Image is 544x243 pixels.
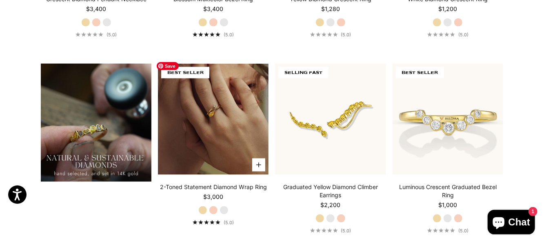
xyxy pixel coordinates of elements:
sale-price: $3,000 [203,193,223,201]
sale-price: $3,400 [203,5,223,13]
span: (5.0) [107,32,117,38]
sale-price: $1,000 [438,201,457,209]
span: Save [157,62,179,70]
a: 5.0 out of 5.0 stars(5.0) [193,220,234,225]
div: 5.0 out of 5.0 stars [75,32,103,37]
span: (5.0) [458,228,469,234]
a: 5.0 out of 5.0 stars(5.0) [310,32,351,38]
a: 5.0 out of 5.0 stars(5.0) [427,32,469,38]
span: (5.0) [224,220,234,225]
span: (5.0) [341,32,351,38]
div: 5.0 out of 5.0 stars [193,220,220,225]
a: Luminous Crescent Graduated Bezel Ring [393,183,503,199]
div: 5.0 out of 5.0 stars [310,32,338,37]
a: 5.0 out of 5.0 stars(5.0) [193,32,234,38]
a: 5.0 out of 5.0 stars(5.0) [427,228,469,234]
a: 5.0 out of 5.0 stars(5.0) [310,228,351,234]
img: #YellowGold [393,64,503,174]
span: SELLING FAST [278,67,329,78]
sale-price: $2,200 [321,201,341,209]
span: BEST SELLER [396,67,444,78]
a: 5.0 out of 5.0 stars(5.0) [75,32,117,38]
img: #YellowGold #WhiteGold #RoseGold [158,64,269,174]
div: 5.0 out of 5.0 stars [193,32,220,37]
span: (5.0) [458,32,469,38]
sale-price: $1,280 [321,5,340,13]
div: 5.0 out of 5.0 stars [427,228,455,233]
sale-price: $3,400 [86,5,106,13]
sale-price: $1,200 [438,5,457,13]
span: BEST SELLER [161,67,209,78]
img: #YellowGold [275,64,386,174]
a: Graduated Yellow Diamond Climber Earrings [275,183,386,199]
span: (5.0) [224,32,234,38]
inbox-online-store-chat: Shopify online store chat [485,210,537,236]
div: 5.0 out of 5.0 stars [427,32,455,37]
div: 5.0 out of 5.0 stars [310,228,338,233]
span: (5.0) [341,228,351,234]
a: 2-Toned Statement Diamond Wrap Ring [160,183,267,191]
